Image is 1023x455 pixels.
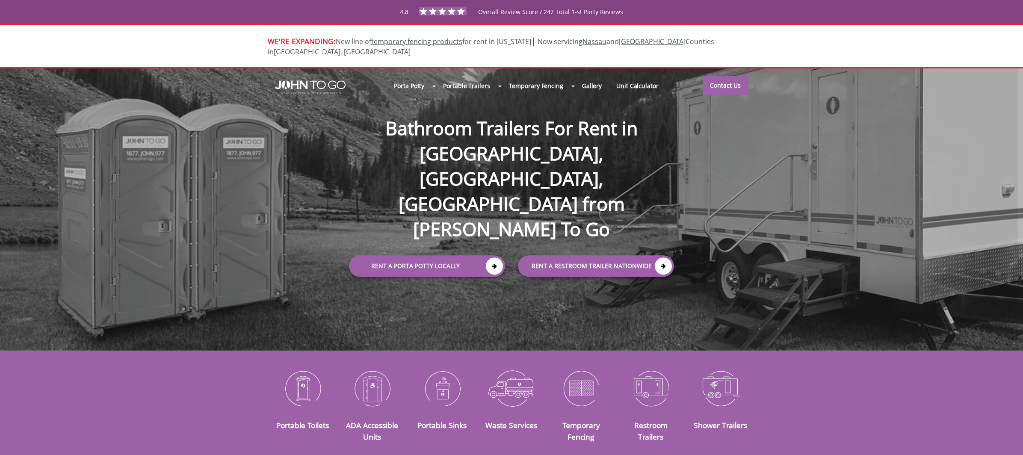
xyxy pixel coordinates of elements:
img: Portable-Toilets-icon_N.png [274,366,331,411]
span: Overall Review Score / 242 Total 1-st Party Reviews [478,8,623,33]
a: Portable Trailers [436,77,497,95]
a: [GEOGRAPHIC_DATA], [GEOGRAPHIC_DATA] [274,47,411,56]
img: Waste-Services-icon_N.png [483,366,540,411]
a: [GEOGRAPHIC_DATA] [619,37,686,46]
a: rent a RESTROOM TRAILER Nationwide [518,255,674,277]
a: Contact Us [703,76,748,95]
img: Portable-Sinks-icon_N.png [414,366,470,411]
a: Portable Sinks [417,420,467,430]
a: Unit Calculator [609,77,666,95]
a: ADA Accessible Units [346,420,398,441]
a: Gallery [575,77,609,95]
span: 4.8 [400,8,408,16]
a: Porta Potty [387,77,432,95]
a: Temporary Fencing [562,420,600,441]
img: JOHN to go [275,80,346,94]
span: WE'RE EXPANDING: [268,36,336,46]
h1: Bathroom Trailers For Rent in [GEOGRAPHIC_DATA], [GEOGRAPHIC_DATA], [GEOGRAPHIC_DATA] from [PERSO... [340,88,683,242]
img: Restroom-Trailers-icon_N.png [622,366,679,411]
a: temporary fencing products [371,37,462,46]
a: Waste Services [485,420,537,430]
a: Nassau [582,37,606,46]
span: New line of for rent in [US_STATE] [268,37,714,57]
span: | [531,35,536,47]
img: ADA-Accessible-Units-icon_N.png [344,366,401,411]
a: Restroom Trailers [634,420,668,441]
a: Shower Trailers [694,420,747,430]
a: Rent a Porta Potty Locally [349,255,505,277]
img: Shower-Trailers-icon_N.png [692,366,749,411]
a: Temporary Fencing [502,77,571,95]
a: Portable Toilets [276,420,329,430]
img: Temporary-Fencing-cion_N.png [553,366,609,411]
